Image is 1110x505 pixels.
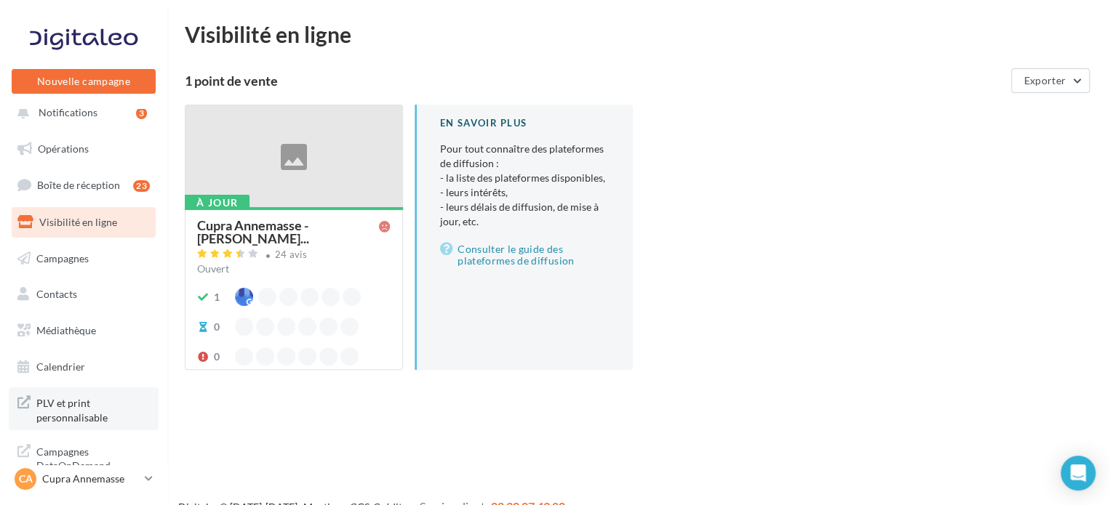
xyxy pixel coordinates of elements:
[9,436,159,479] a: Campagnes DataOnDemand
[12,69,156,94] button: Nouvelle campagne
[9,134,159,164] a: Opérations
[1061,456,1095,490] div: Open Intercom Messenger
[38,142,89,155] span: Opérations
[1023,74,1066,86] span: Exporter
[9,352,159,382] a: Calendrier
[1011,68,1090,93] button: Exporter
[440,142,610,229] p: Pour tout connaître des plateformes de diffusion :
[36,288,77,300] span: Contacts
[42,472,139,486] p: Cupra Annemasse
[197,219,379,245] span: Cupra Annemasse - [PERSON_NAME]...
[37,179,120,191] span: Boîte de réception
[440,241,610,270] a: Consulter le guide des plateformes de diffusion
[9,207,159,238] a: Visibilité en ligne
[9,387,159,430] a: PLV et print personnalisable
[133,180,150,192] div: 23
[440,185,610,200] li: - leurs intérêts,
[136,108,147,119] div: 3
[39,216,117,228] span: Visibilité en ligne
[214,350,220,364] div: 0
[12,465,156,493] a: CA Cupra Annemasse
[9,243,159,274] a: Campagnes
[9,279,159,310] a: Contacts
[440,171,610,185] li: - la liste des plateformes disponibles,
[185,195,249,211] div: À jour
[36,324,96,336] span: Médiathèque
[197,262,229,275] span: Ouvert
[36,360,85,373] span: Calendrier
[440,116,610,130] div: En savoir plus
[36,251,89,264] span: Campagnes
[440,200,610,229] li: - leurs délais de diffusion, de mise à jour, etc.
[275,250,307,259] div: 24 avis
[185,74,1005,87] div: 1 point de vente
[9,97,153,128] button: Notifications 3
[9,315,159,346] a: Médiathèque
[214,290,220,304] div: 1
[214,320,220,334] div: 0
[9,169,159,201] a: Boîte de réception23
[185,23,1093,45] div: Visibilité en ligne
[197,247,391,264] a: 24 avis
[39,106,97,118] span: Notifications
[36,393,150,424] span: PLV et print personnalisable
[36,442,150,473] span: Campagnes DataOnDemand
[19,472,33,486] span: CA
